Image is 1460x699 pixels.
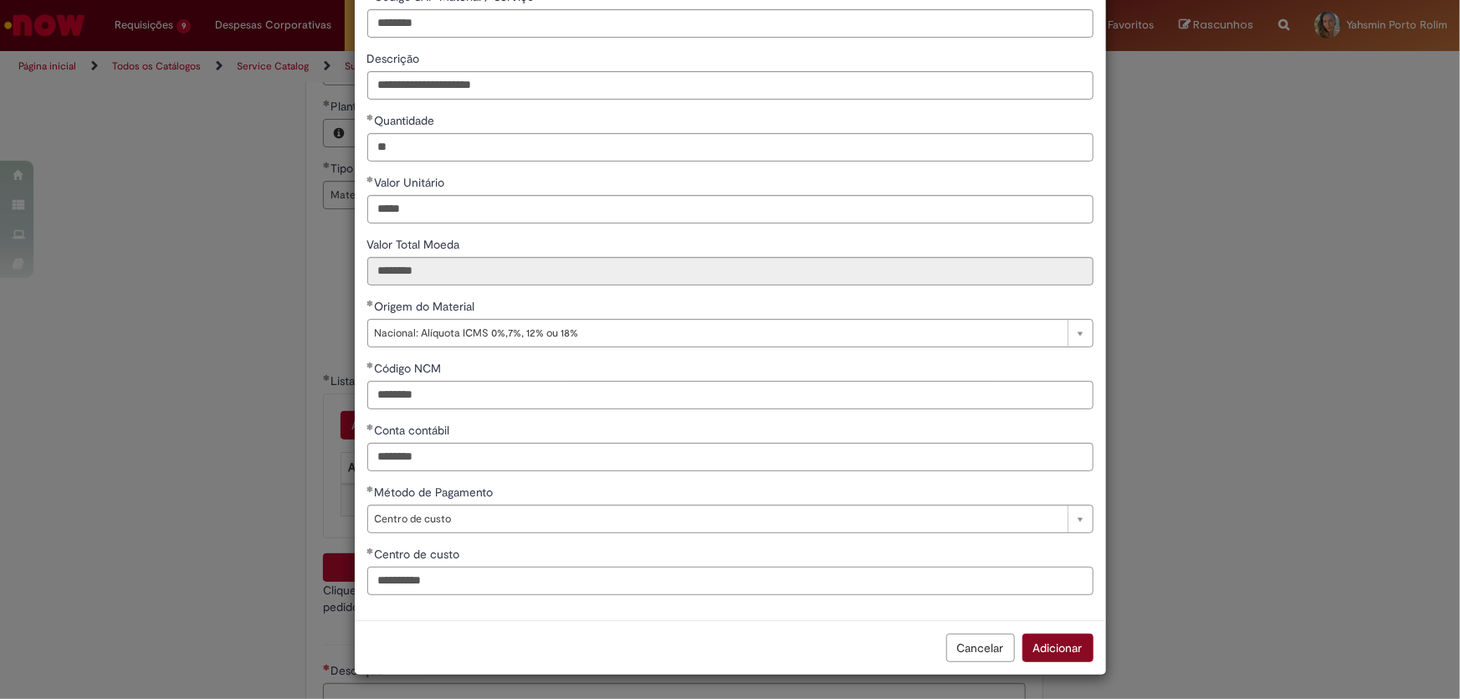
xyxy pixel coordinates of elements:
[367,443,1094,471] input: Conta contábil
[367,237,464,252] span: Somente leitura - Valor Total Moeda
[367,381,1094,409] input: Código NCM
[375,485,497,500] span: Método de Pagamento
[367,567,1094,595] input: Centro de custo
[367,114,375,121] span: Obrigatório Preenchido
[367,257,1094,285] input: Valor Total Moeda
[946,634,1015,662] button: Cancelar
[375,423,453,438] span: Conta contábil
[375,506,1059,532] span: Centro de custo
[367,195,1094,224] input: Valor Unitário
[1022,634,1094,662] button: Adicionar
[367,300,375,306] span: Obrigatório Preenchido
[367,424,375,430] span: Obrigatório Preenchido
[375,299,479,314] span: Origem do Material
[367,133,1094,162] input: Quantidade
[367,51,423,66] span: Descrição
[367,486,375,492] span: Obrigatório Preenchido
[375,113,438,128] span: Quantidade
[367,362,375,368] span: Obrigatório Preenchido
[367,547,375,554] span: Obrigatório Preenchido
[367,176,375,182] span: Obrigatório Preenchido
[375,175,448,190] span: Valor Unitário
[375,361,445,376] span: Código NCM
[367,71,1094,100] input: Descrição
[367,9,1094,38] input: Código SAP Material / Serviço
[375,547,464,562] span: Centro de custo
[375,320,1059,347] span: Nacional: Alíquota ICMS 0%,7%, 12% ou 18%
